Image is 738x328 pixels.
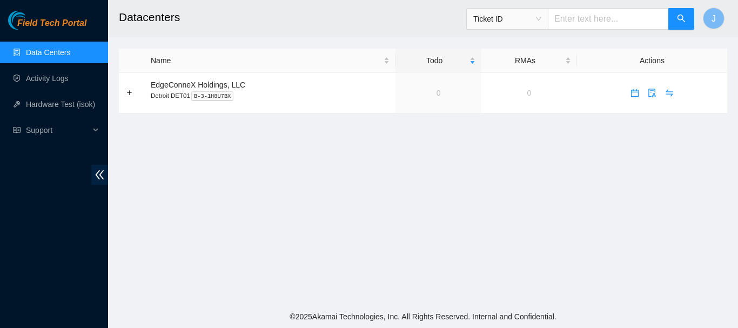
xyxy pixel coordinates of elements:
a: Data Centers [26,48,70,57]
button: audit [643,84,661,102]
button: Expand row [125,89,134,97]
th: Actions [577,49,727,73]
button: J [703,8,724,29]
a: 0 [437,89,441,97]
button: calendar [626,84,643,102]
button: search [668,8,694,30]
span: Field Tech Portal [17,18,86,29]
span: calendar [627,89,643,97]
button: swap [661,84,678,102]
input: Enter text here... [548,8,669,30]
span: search [677,14,686,24]
a: Akamai TechnologiesField Tech Portal [8,19,86,34]
a: Hardware Test (isok) [26,100,95,109]
span: J [712,12,716,25]
span: read [13,126,21,134]
a: calendar [626,89,643,97]
a: 0 [527,89,532,97]
span: Support [26,119,90,141]
a: swap [661,89,678,97]
a: audit [643,89,661,97]
a: Activity Logs [26,74,69,83]
kbd: B-3-1H8U7BX [191,91,234,101]
p: Detroit DET01 [151,91,390,101]
footer: © 2025 Akamai Technologies, Inc. All Rights Reserved. Internal and Confidential. [108,305,738,328]
img: Akamai Technologies [8,11,55,30]
span: double-left [91,165,108,185]
span: EdgeConneX Holdings, LLC [151,81,245,89]
span: Ticket ID [473,11,541,27]
span: swap [661,89,677,97]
